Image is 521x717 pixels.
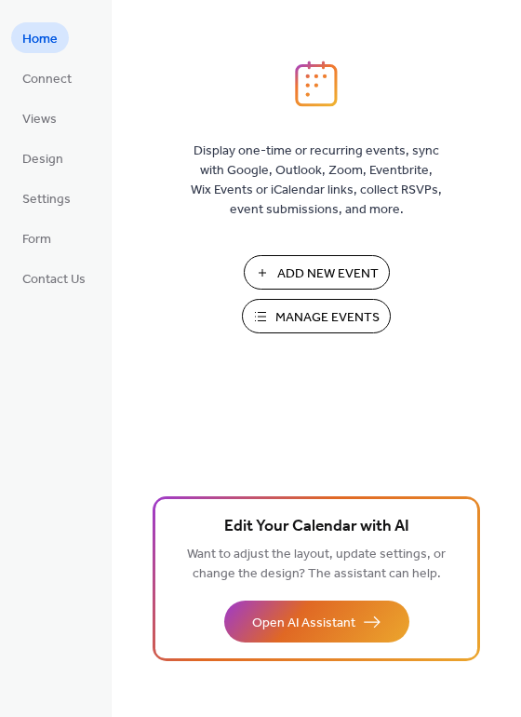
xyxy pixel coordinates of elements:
a: Design [11,142,74,173]
a: Home [11,22,69,53]
span: Form [22,230,51,250]
img: logo_icon.svg [295,61,338,107]
button: Open AI Assistant [224,601,409,643]
button: Add New Event [244,255,390,290]
span: Views [22,110,57,129]
a: Form [11,223,62,253]
a: Settings [11,183,82,213]
span: Add New Event [277,264,379,284]
span: Manage Events [275,308,380,328]
a: Connect [11,62,83,93]
span: Home [22,30,58,49]
span: Edit Your Calendar with AI [224,514,409,540]
span: Settings [22,190,71,210]
span: Contact Us [22,270,86,290]
span: Display one-time or recurring events, sync with Google, Outlook, Zoom, Eventbrite, Wix Events or ... [191,142,442,220]
span: Design [22,150,63,169]
button: Manage Events [242,299,391,333]
span: Open AI Assistant [252,614,355,633]
a: Views [11,102,68,133]
span: Want to adjust the layout, update settings, or change the design? The assistant can help. [187,542,446,587]
a: Contact Us [11,263,97,293]
span: Connect [22,70,72,89]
